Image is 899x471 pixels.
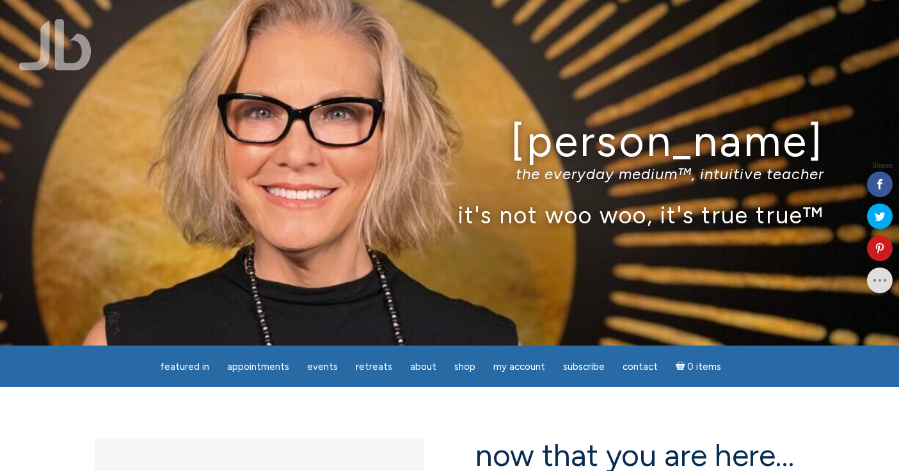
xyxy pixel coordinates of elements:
[76,164,824,183] p: the everyday medium™, intuitive teacher
[19,19,91,70] img: Jamie Butler. The Everyday Medium
[307,361,338,372] span: Events
[872,163,893,169] span: Shares
[486,355,553,379] a: My Account
[299,355,346,379] a: Events
[160,361,209,372] span: featured in
[356,361,392,372] span: Retreats
[623,361,658,372] span: Contact
[348,355,400,379] a: Retreats
[676,361,688,372] i: Cart
[447,355,483,379] a: Shop
[76,201,824,228] p: it's not woo woo, it's true true™
[687,362,721,372] span: 0 items
[152,355,217,379] a: featured in
[410,361,436,372] span: About
[402,355,444,379] a: About
[219,355,297,379] a: Appointments
[668,353,729,379] a: Cart0 items
[76,117,824,165] h1: [PERSON_NAME]
[615,355,665,379] a: Contact
[454,361,475,372] span: Shop
[493,361,545,372] span: My Account
[555,355,612,379] a: Subscribe
[563,361,605,372] span: Subscribe
[227,361,289,372] span: Appointments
